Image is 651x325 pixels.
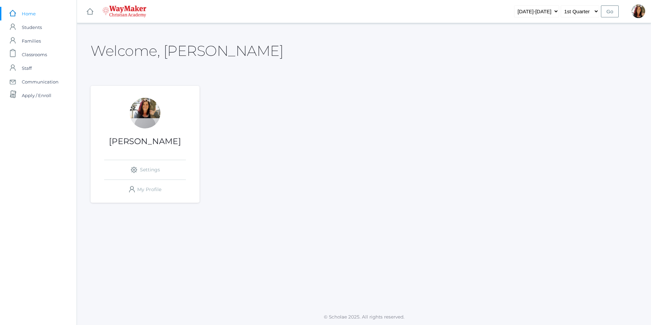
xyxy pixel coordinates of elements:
p: © Scholae 2025. All rights reserved. [77,313,651,320]
img: waymaker-logo-stack-white-1602f2b1af18da31a5905e9982d058868370996dac5278e84edea6dabf9a3315.png [102,5,146,17]
input: Go [601,5,619,17]
span: Apply / Enroll [22,89,51,102]
div: Gina Pecor [130,98,160,128]
a: Settings [104,160,186,180]
span: Communication [22,75,59,89]
span: Staff [22,61,32,75]
span: Home [22,7,36,20]
h2: Welcome, [PERSON_NAME] [91,43,283,59]
a: My Profile [104,180,186,199]
span: Families [22,34,41,48]
span: Students [22,20,42,34]
div: Gina Pecor [632,4,645,18]
span: Classrooms [22,48,47,61]
h1: [PERSON_NAME] [91,137,200,146]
